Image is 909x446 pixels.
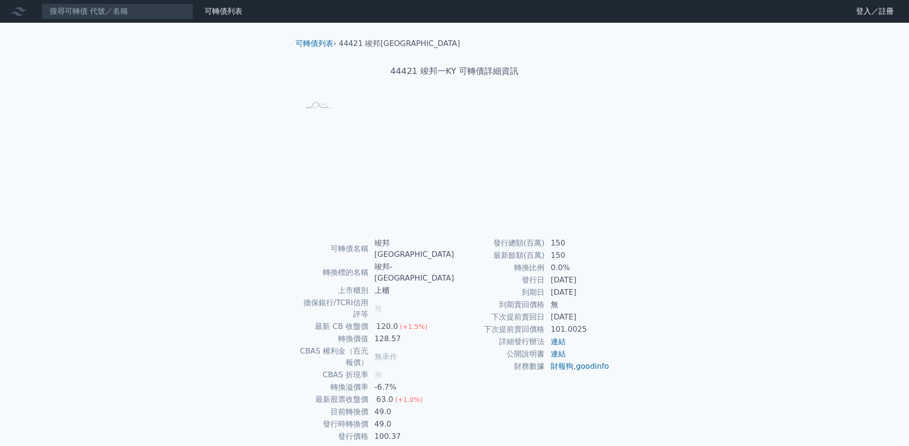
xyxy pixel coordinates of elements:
[374,321,400,332] div: 120.0
[545,262,610,274] td: 0.0%
[299,333,369,345] td: 轉換價值
[454,336,545,348] td: 詳細發行辦法
[369,284,454,297] td: 上櫃
[299,237,369,261] td: 可轉債名稱
[454,262,545,274] td: 轉換比例
[369,430,454,443] td: 100.37
[299,284,369,297] td: 上市櫃別
[299,406,369,418] td: 目前轉換價
[862,400,909,446] iframe: Chat Widget
[369,381,454,393] td: -6.7%
[454,237,545,249] td: 發行總額(百萬)
[545,299,610,311] td: 無
[545,323,610,336] td: 101.0025
[454,360,545,373] td: 財務數據
[374,352,397,361] span: 無承作
[454,274,545,286] td: 發行日
[299,345,369,369] td: CBAS 權利金（百元報價）
[295,38,336,49] li: ›
[545,286,610,299] td: [DATE]
[299,381,369,393] td: 轉換溢價率
[545,360,610,373] td: ,
[339,38,460,49] li: 44421 竣邦[GEOGRAPHIC_DATA]
[369,261,454,284] td: 竣邦-[GEOGRAPHIC_DATA]
[551,349,566,358] a: 連結
[454,249,545,262] td: 最新餘額(百萬)
[299,393,369,406] td: 最新股票收盤價
[299,261,369,284] td: 轉換標的名稱
[551,362,573,371] a: 財報狗
[299,430,369,443] td: 發行價格
[288,64,621,78] h1: 44421 竣邦一KY 可轉債詳細資訊
[369,237,454,261] td: 竣邦[GEOGRAPHIC_DATA]
[205,7,242,16] a: 可轉債列表
[369,406,454,418] td: 49.0
[299,297,369,320] td: 擔保銀行/TCRI信用評等
[295,39,333,48] a: 可轉債列表
[369,333,454,345] td: 128.57
[374,394,395,405] div: 63.0
[454,311,545,323] td: 下次提前賣回日
[551,337,566,346] a: 連結
[299,320,369,333] td: 最新 CB 收盤價
[374,304,382,313] span: 無
[395,396,422,403] span: (+1.0%)
[862,400,909,446] div: 聊天小工具
[42,3,193,19] input: 搜尋可轉債 代號／名稱
[454,348,545,360] td: 公開說明書
[369,418,454,430] td: 49.0
[400,323,428,330] span: (+1.5%)
[374,370,382,379] span: 無
[576,362,609,371] a: goodinfo
[454,323,545,336] td: 下次提前賣回價格
[545,237,610,249] td: 150
[545,274,610,286] td: [DATE]
[454,286,545,299] td: 到期日
[299,418,369,430] td: 發行時轉換價
[454,299,545,311] td: 到期賣回價格
[545,249,610,262] td: 150
[848,4,901,19] a: 登入／註冊
[299,369,369,381] td: CBAS 折現率
[545,311,610,323] td: [DATE]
